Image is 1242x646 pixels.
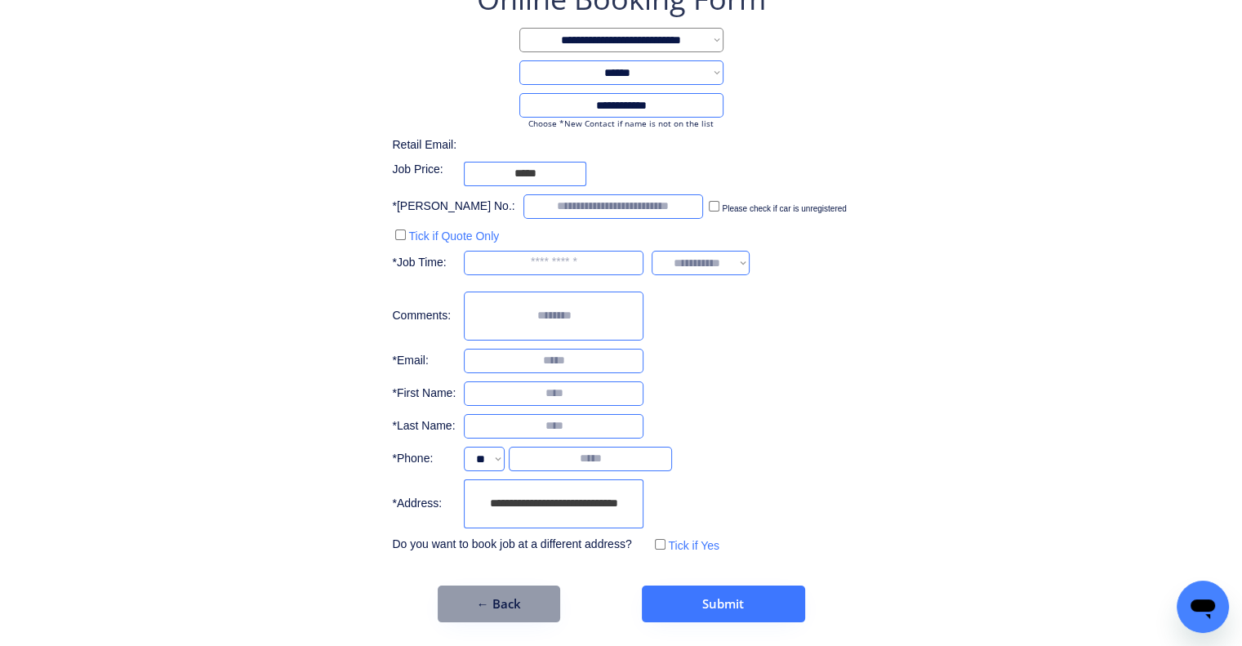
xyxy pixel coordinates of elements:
div: *[PERSON_NAME] No.: [392,198,514,215]
div: Job Price: [392,162,456,178]
div: *Address: [392,496,456,512]
label: Please check if car is unregistered [722,204,846,213]
div: Retail Email: [392,137,474,154]
div: Comments: [392,308,456,324]
button: ← Back [438,586,560,622]
div: *First Name: [392,385,456,402]
label: Tick if Yes [668,539,719,552]
div: *Last Name: [392,418,456,434]
div: Choose *New Contact if name is not on the list [519,118,723,129]
label: Tick if Quote Only [408,229,499,243]
div: *Phone: [392,451,456,467]
div: *Email: [392,353,456,369]
div: *Job Time: [392,255,456,271]
button: Submit [642,586,805,622]
iframe: Button to launch messaging window [1177,581,1229,633]
div: Do you want to book job at a different address? [392,537,643,553]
